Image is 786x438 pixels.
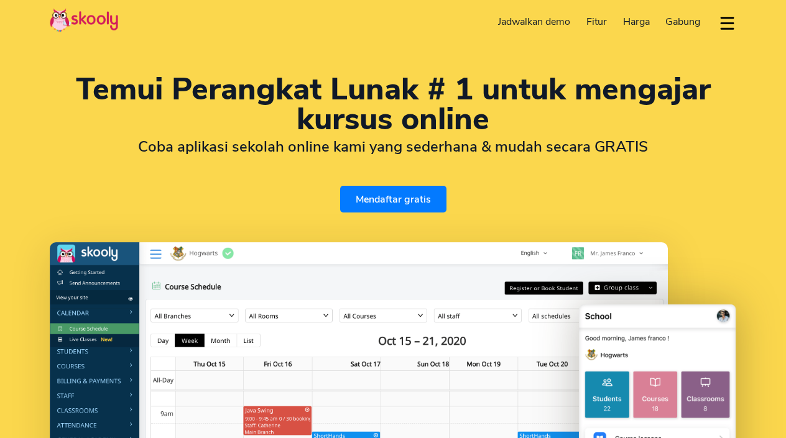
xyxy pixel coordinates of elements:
button: dropdown menu [718,9,736,37]
a: Mendaftar gratis [340,186,446,212]
a: Harga [615,12,658,32]
span: Gabung [665,15,700,29]
a: Fitur [578,12,615,32]
span: Harga [623,15,650,29]
a: Gabung [657,12,708,32]
a: Jadwalkan demo [491,12,579,32]
h2: Coba aplikasi sekolah online kami yang sederhana & mudah secara GRATIS [50,137,736,156]
img: Skooly [50,8,118,32]
h1: Temui Perangkat Lunak # 1 untuk mengajar kursus online [50,75,736,134]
